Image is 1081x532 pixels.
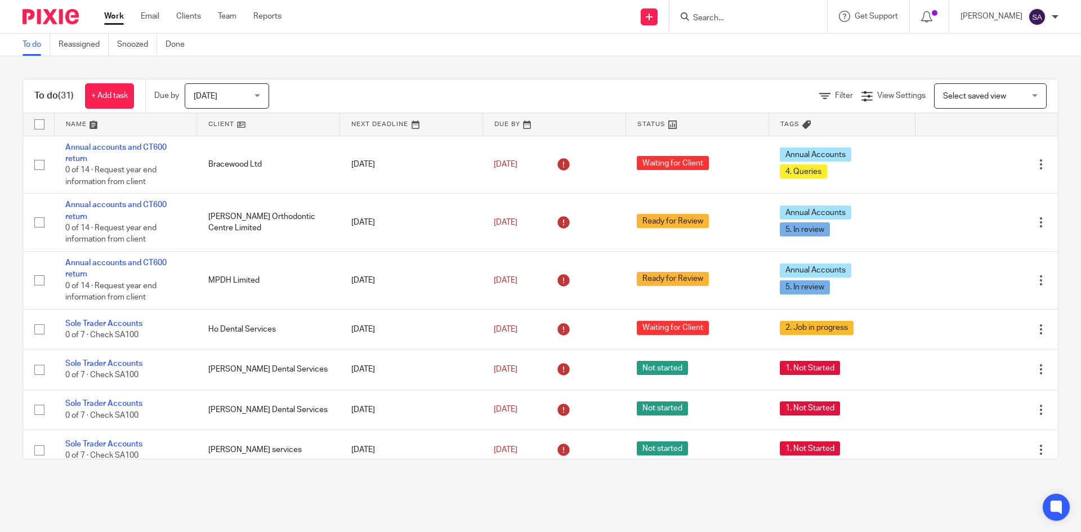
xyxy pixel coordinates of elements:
[494,325,517,333] span: [DATE]
[23,9,79,24] img: Pixie
[166,34,193,56] a: Done
[58,91,74,100] span: (31)
[253,11,282,22] a: Reports
[65,440,142,448] a: Sole Trader Accounts
[780,222,830,236] span: 5. In review
[780,361,840,375] span: 1. Not Started
[65,166,157,186] span: 0 of 14 · Request year end information from client
[117,34,157,56] a: Snoozed
[340,430,483,470] td: [DATE]
[197,136,340,194] td: Bracewood Ltd
[65,331,139,339] span: 0 of 7 · Check SA100
[141,11,159,22] a: Email
[780,263,851,278] span: Annual Accounts
[494,218,517,226] span: [DATE]
[65,259,167,278] a: Annual accounts and CT600 return
[494,406,517,414] span: [DATE]
[961,11,1022,22] p: [PERSON_NAME]
[780,280,830,294] span: 5. In review
[637,156,709,170] span: Waiting for Client
[65,400,142,408] a: Sole Trader Accounts
[943,92,1006,100] span: Select saved view
[65,224,157,244] span: 0 of 14 · Request year end information from client
[65,144,167,163] a: Annual accounts and CT600 return
[154,90,179,101] p: Due by
[1028,8,1046,26] img: svg%3E
[855,12,898,20] span: Get Support
[65,201,167,220] a: Annual accounts and CT600 return
[494,276,517,284] span: [DATE]
[340,390,483,430] td: [DATE]
[65,320,142,328] a: Sole Trader Accounts
[780,401,840,415] span: 1. Not Started
[637,321,709,335] span: Waiting for Client
[637,272,709,286] span: Ready for Review
[197,350,340,390] td: [PERSON_NAME] Dental Services
[65,451,139,459] span: 0 of 7 · Check SA100
[692,14,793,24] input: Search
[637,441,688,455] span: Not started
[780,441,840,455] span: 1. Not Started
[197,252,340,310] td: MPDH Limited
[637,214,709,228] span: Ready for Review
[340,309,483,349] td: [DATE]
[877,92,926,100] span: View Settings
[637,401,688,415] span: Not started
[780,164,827,178] span: 4. Queries
[65,282,157,302] span: 0 of 14 · Request year end information from client
[340,252,483,310] td: [DATE]
[218,11,236,22] a: Team
[197,390,340,430] td: [PERSON_NAME] Dental Services
[23,34,50,56] a: To do
[65,360,142,368] a: Sole Trader Accounts
[197,430,340,470] td: [PERSON_NAME] services
[780,205,851,220] span: Annual Accounts
[494,446,517,454] span: [DATE]
[835,92,853,100] span: Filter
[340,350,483,390] td: [DATE]
[59,34,109,56] a: Reassigned
[340,194,483,252] td: [DATE]
[34,90,74,102] h1: To do
[780,147,851,162] span: Annual Accounts
[65,372,139,379] span: 0 of 7 · Check SA100
[494,160,517,168] span: [DATE]
[197,194,340,252] td: [PERSON_NAME] Orthodontic Centre Limited
[780,321,854,335] span: 2. Job in progress
[194,92,217,100] span: [DATE]
[780,121,799,127] span: Tags
[494,365,517,373] span: [DATE]
[104,11,124,22] a: Work
[197,309,340,349] td: Ho Dental Services
[176,11,201,22] a: Clients
[85,83,134,109] a: + Add task
[340,136,483,194] td: [DATE]
[637,361,688,375] span: Not started
[65,412,139,419] span: 0 of 7 · Check SA100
